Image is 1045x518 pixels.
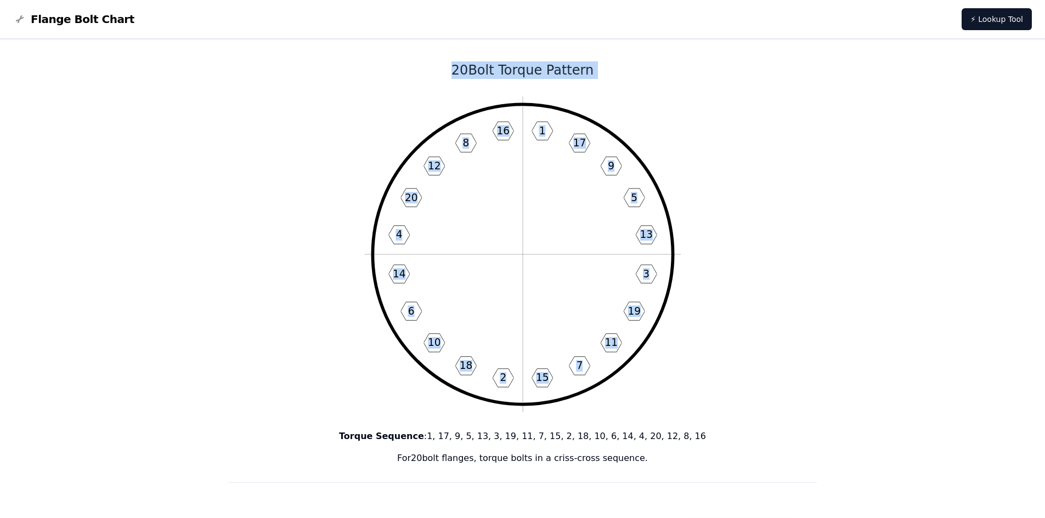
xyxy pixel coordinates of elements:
[640,229,653,241] text: 13
[631,192,637,203] text: 5
[496,125,510,136] text: 16
[962,8,1032,30] a: ⚡ Lookup Tool
[576,360,583,371] text: 7
[608,160,614,172] text: 9
[408,305,414,317] text: 6
[500,372,506,383] text: 2
[31,12,134,27] span: Flange Bolt Chart
[605,337,618,348] text: 11
[396,229,402,241] text: 4
[427,337,440,348] text: 10
[339,431,424,441] b: Torque Sequence
[404,192,417,203] text: 20
[13,13,26,26] img: Flange Bolt Chart Logo
[539,125,545,136] text: 1
[628,305,641,317] text: 19
[427,160,440,172] text: 12
[13,12,134,27] a: Flange Bolt Chart LogoFlange Bolt Chart
[228,430,817,443] p: : 1, 17, 9, 5, 13, 3, 19, 11, 7, 15, 2, 18, 10, 6, 14, 4, 20, 12, 8, 16
[228,452,817,465] p: For 20 bolt flanges, torque bolts in a criss-cross sequence.
[228,61,817,79] h1: 20 Bolt Torque Pattern
[462,137,469,149] text: 8
[392,268,405,280] text: 14
[573,137,586,149] text: 17
[643,268,649,280] text: 3
[535,372,549,383] text: 15
[459,360,472,371] text: 18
